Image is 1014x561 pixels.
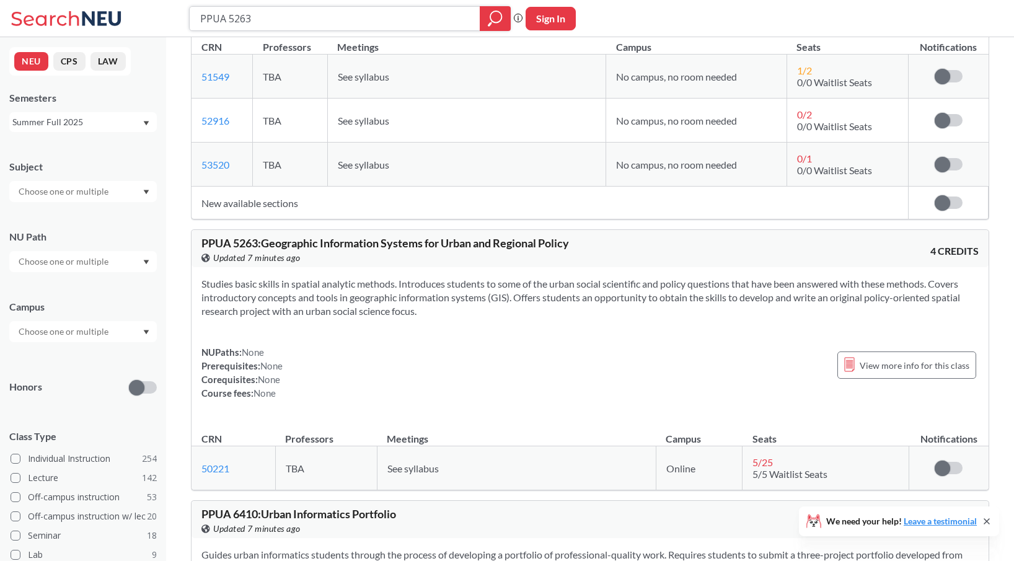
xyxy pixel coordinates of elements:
span: See syllabus [338,115,389,126]
span: See syllabus [387,462,439,474]
span: None [242,347,264,358]
div: Subject [9,160,157,174]
span: None [254,387,276,399]
a: 53520 [201,159,229,170]
span: View more info for this class [860,358,969,373]
svg: Dropdown arrow [143,330,149,335]
span: Class Type [9,430,157,443]
a: Leave a testimonial [904,516,977,526]
span: 5 / 25 [752,456,773,468]
td: No campus, no room needed [606,99,787,143]
span: 142 [142,471,157,485]
span: PPUA 6410 : Urban Informatics Portfolio [201,507,396,521]
a: 52916 [201,115,229,126]
div: Campus [9,300,157,314]
label: Seminar [11,528,157,544]
div: Summer Full 2025 [12,115,142,129]
span: We need your help! [826,517,977,526]
section: Studies basic skills in spatial analytic methods. Introduces students to some of the urban social... [201,277,979,318]
th: Seats [743,420,909,446]
span: None [260,360,283,371]
span: 0/0 Waitlist Seats [797,164,872,176]
a: 50221 [201,462,229,474]
th: Professors [253,28,327,55]
span: None [258,374,280,385]
span: 18 [147,529,157,542]
td: TBA [253,99,327,143]
span: 0/0 Waitlist Seats [797,76,872,88]
label: Off-campus instruction [11,489,157,505]
td: TBA [253,55,327,99]
input: Class, professor, course number, "phrase" [199,8,471,29]
div: Dropdown arrow [9,181,157,202]
td: Online [656,446,743,490]
span: See syllabus [338,71,389,82]
input: Choose one or multiple [12,324,117,339]
svg: Dropdown arrow [143,121,149,126]
span: 20 [147,510,157,523]
div: magnifying glass [480,6,511,31]
span: Updated 7 minutes ago [213,251,301,265]
div: Semesters [9,91,157,105]
label: Lecture [11,470,157,486]
button: Sign In [526,7,576,30]
span: 5/5 Waitlist Seats [752,468,827,480]
label: Off-campus instruction w/ lec [11,508,157,524]
span: 1 / 2 [797,64,812,76]
span: 4 CREDITS [930,244,979,258]
label: Individual Instruction [11,451,157,467]
span: 0/0 Waitlist Seats [797,120,872,132]
div: CRN [201,40,222,54]
th: Notifications [909,28,989,55]
svg: Dropdown arrow [143,190,149,195]
th: Meetings [327,28,606,55]
button: NEU [14,52,48,71]
div: NUPaths: Prerequisites: Corequisites: Course fees: [201,345,283,400]
span: 53 [147,490,157,504]
span: PPUA 5263 : Geographic Information Systems for Urban and Regional Policy [201,236,569,250]
div: NU Path [9,230,157,244]
div: Dropdown arrow [9,321,157,342]
span: Updated 7 minutes ago [213,522,301,536]
div: CRN [201,432,222,446]
span: 0 / 1 [797,152,812,164]
p: Honors [9,380,42,394]
input: Choose one or multiple [12,254,117,269]
button: CPS [53,52,86,71]
span: 0 / 2 [797,108,812,120]
td: New available sections [192,187,909,219]
div: Dropdown arrow [9,251,157,272]
input: Choose one or multiple [12,184,117,199]
th: Professors [275,420,377,446]
svg: Dropdown arrow [143,260,149,265]
span: 254 [142,452,157,466]
th: Campus [606,28,787,55]
td: TBA [253,143,327,187]
td: TBA [275,446,377,490]
button: LAW [90,52,126,71]
th: Campus [656,420,743,446]
svg: magnifying glass [488,10,503,27]
td: No campus, no room needed [606,55,787,99]
div: Summer Full 2025Dropdown arrow [9,112,157,132]
th: Notifications [909,420,989,446]
th: Seats [787,28,909,55]
th: Meetings [377,420,656,446]
td: No campus, no room needed [606,143,787,187]
a: 51549 [201,71,229,82]
span: See syllabus [338,159,389,170]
